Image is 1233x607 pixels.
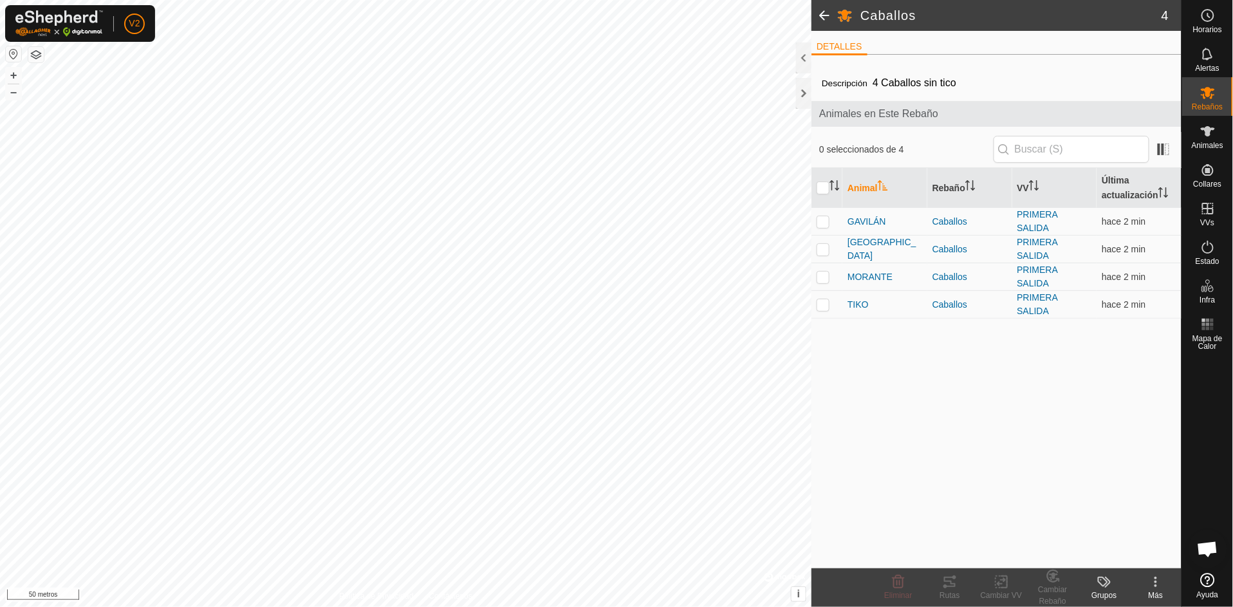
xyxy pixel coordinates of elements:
[1029,182,1039,192] p-sorticon: Activar para ordenar
[884,591,912,600] font: Eliminar
[1196,64,1219,73] font: Alertas
[822,79,867,88] font: Descripción
[339,590,413,602] a: Política de Privacidad
[1017,209,1058,233] a: PRIMERA SALIDA
[1102,272,1145,282] span: 15 de octubre de 2025, 22:30
[817,41,862,51] font: DETALLES
[6,46,21,62] button: Restablecer Mapa
[848,272,893,282] font: MORANTE
[965,182,976,192] p-sorticon: Activar para ordenar
[932,299,967,310] font: Caballos
[830,182,840,192] p-sorticon: Activar para ordenar
[1102,299,1145,310] span: 15 de octubre de 2025, 22:30
[1017,237,1058,261] a: PRIMERA SALIDA
[1102,244,1145,254] font: hace 2 min
[10,68,17,82] font: +
[1017,183,1030,193] font: VV
[1158,189,1169,200] p-sorticon: Activar para ordenar
[848,216,886,227] font: GAVILÁN
[1196,257,1219,266] font: Estado
[1193,180,1221,189] font: Collares
[1102,244,1145,254] span: 15 de octubre de 2025, 22:30
[932,272,967,282] font: Caballos
[994,136,1149,163] input: Buscar (S)
[1193,25,1222,34] font: Horarios
[1149,591,1163,600] font: Más
[339,592,413,601] font: Política de Privacidad
[932,244,967,254] font: Caballos
[1102,175,1158,200] font: Última actualización
[848,183,878,193] font: Animal
[1192,102,1223,111] font: Rebaños
[1102,299,1145,310] font: hace 2 min
[1017,265,1058,288] a: PRIMERA SALIDA
[15,10,103,37] img: Logotipo de Gallagher
[819,144,904,154] font: 0 seleccionados de 4
[1192,334,1223,351] font: Mapa de Calor
[1038,585,1067,606] font: Cambiar Rebaño
[932,183,965,193] font: Rebaño
[878,182,888,192] p-sorticon: Activar para ordenar
[10,85,17,98] font: –
[129,18,140,28] font: V2
[1189,530,1227,568] div: Chat abierto
[429,590,472,602] a: Contáctenos
[1192,141,1223,150] font: Animales
[28,47,44,62] button: Capas del Mapa
[1102,216,1145,227] font: hace 2 min
[6,68,21,83] button: +
[1200,218,1214,227] font: VVs
[1197,590,1219,599] font: Ayuda
[1102,216,1145,227] span: 15 de octubre de 2025, 22:30
[940,591,960,600] font: Rutas
[1102,272,1145,282] font: hace 2 min
[819,108,938,119] font: Animales en Este Rebaño
[932,216,967,227] font: Caballos
[797,588,800,599] font: i
[1200,295,1215,304] font: Infra
[848,299,869,310] font: TIKO
[981,591,1023,600] font: Cambiar VV
[860,8,916,23] font: Caballos
[6,84,21,100] button: –
[1162,8,1169,23] font: 4
[429,592,472,601] font: Contáctenos
[1182,568,1233,604] a: Ayuda
[792,587,806,601] button: i
[873,77,956,88] font: 4 Caballos sin tico
[1017,292,1058,316] a: PRIMERA SALIDA
[1091,591,1117,600] font: Grupos
[848,237,916,261] font: [GEOGRAPHIC_DATA]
